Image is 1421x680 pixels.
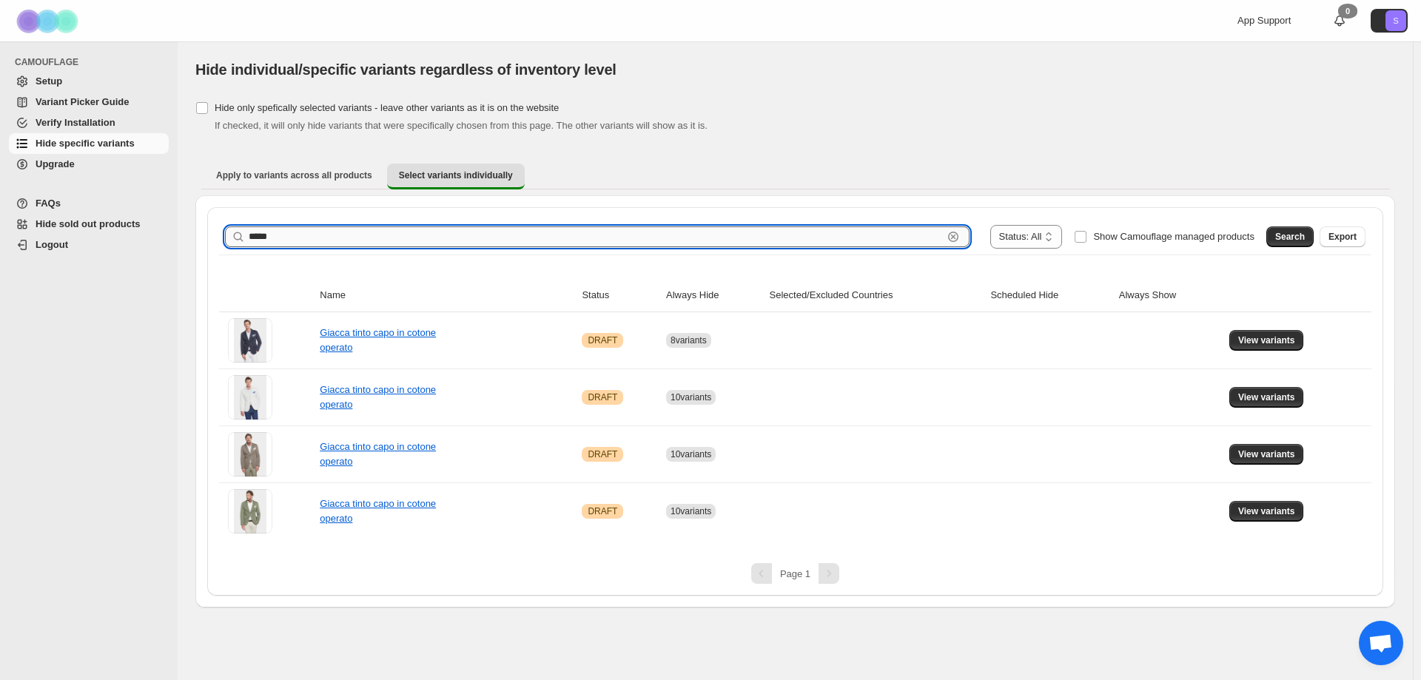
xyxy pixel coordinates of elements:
span: 10 variants [671,392,711,403]
span: Hide individual/specific variants regardless of inventory level [195,61,617,78]
span: Upgrade [36,158,75,169]
span: Hide specific variants [36,138,135,149]
span: DRAFT [588,448,617,460]
button: Apply to variants across all products [204,164,384,187]
span: Hide only spefically selected variants - leave other variants as it is on the website [215,102,559,113]
a: Aprire la chat [1359,621,1403,665]
span: 8 variants [671,335,707,346]
span: Page 1 [780,568,810,579]
button: View variants [1229,444,1304,465]
span: View variants [1238,448,1295,460]
button: Avatar with initials S [1371,9,1408,33]
a: FAQs [9,193,169,214]
nav: Pagination [219,563,1371,584]
span: View variants [1238,334,1295,346]
span: Search [1275,231,1305,243]
button: Search [1266,226,1314,247]
a: Giacca tinto capo in cotone operato [320,441,436,467]
span: View variants [1238,391,1295,403]
a: Logout [9,235,169,255]
span: Verify Installation [36,117,115,128]
button: Clear [946,229,961,244]
span: DRAFT [588,391,617,403]
a: Verify Installation [9,112,169,133]
a: 0 [1332,13,1347,28]
span: CAMOUFLAGE [15,56,170,68]
span: Avatar with initials S [1385,10,1406,31]
span: DRAFT [588,334,617,346]
a: Setup [9,71,169,92]
a: Hide sold out products [9,214,169,235]
button: View variants [1229,387,1304,408]
span: If checked, it will only hide variants that were specifically chosen from this page. The other va... [215,120,708,131]
a: Hide specific variants [9,133,169,154]
th: Name [315,279,577,312]
span: Setup [36,75,62,87]
button: View variants [1229,501,1304,522]
text: S [1393,16,1398,25]
a: Giacca tinto capo in cotone operato [320,327,436,353]
span: Show Camouflage managed products [1093,231,1254,242]
button: Export [1320,226,1365,247]
th: Scheduled Hide [986,279,1114,312]
div: Select variants individually [195,195,1395,607]
span: View variants [1238,505,1295,517]
span: 10 variants [671,506,711,516]
a: Upgrade [9,154,169,175]
span: 10 variants [671,449,711,459]
span: Variant Picker Guide [36,96,129,107]
span: Apply to variants across all products [216,169,372,181]
span: Export [1328,231,1357,243]
a: Giacca tinto capo in cotone operato [320,384,436,410]
span: FAQs [36,198,61,209]
span: Logout [36,239,68,250]
span: Select variants individually [399,169,513,181]
div: 0 [1338,4,1357,18]
span: DRAFT [588,505,617,517]
th: Always Show [1115,279,1225,312]
img: Camouflage [12,1,86,41]
span: Hide sold out products [36,218,141,229]
th: Always Hide [662,279,765,312]
span: App Support [1237,15,1291,26]
button: View variants [1229,330,1304,351]
button: Select variants individually [387,164,525,189]
th: Selected/Excluded Countries [765,279,987,312]
th: Status [577,279,662,312]
a: Giacca tinto capo in cotone operato [320,498,436,524]
a: Variant Picker Guide [9,92,169,112]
